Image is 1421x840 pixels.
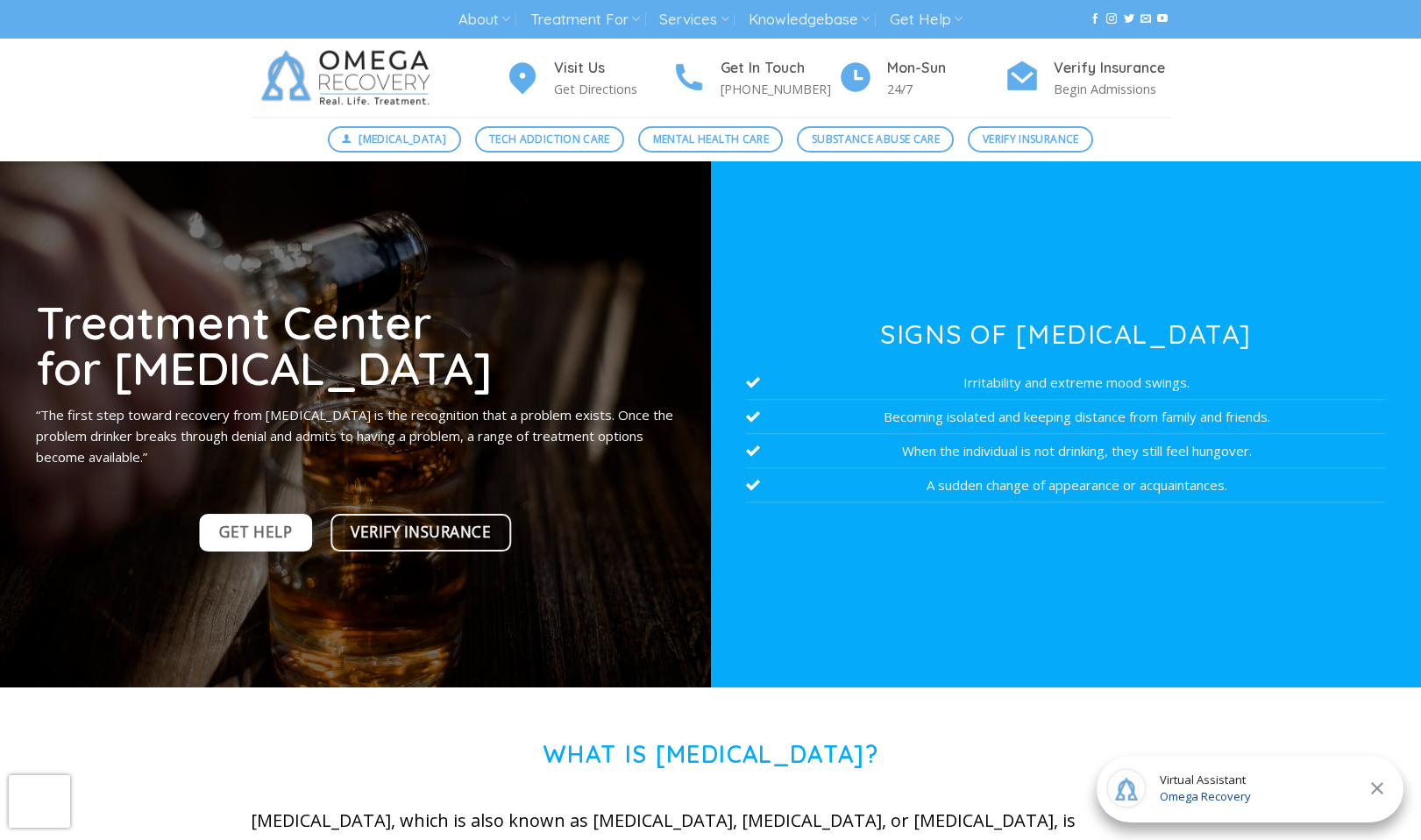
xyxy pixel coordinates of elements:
[887,57,1005,80] h4: Mon-Sun
[1054,79,1171,99] p: Begin Admissions
[359,131,446,147] span: [MEDICAL_DATA]
[1106,13,1117,25] a: Follow on Instagram
[554,57,671,80] h4: Visit Us
[251,740,1171,769] h1: What is [MEDICAL_DATA]?
[983,131,1079,147] span: Verify Insurance
[1157,13,1168,25] a: Follow on YouTube
[746,400,1385,434] li: Becoming isolated and keeping distance from family and friends.
[475,126,625,153] a: Tech Addiction Care
[330,514,511,552] a: Verify Insurance
[328,126,461,153] a: [MEDICAL_DATA]
[458,4,510,36] a: About
[968,126,1093,153] a: Verify Insurance
[746,468,1385,502] li: A sudden change of appearance or acquaintances.
[797,126,954,153] a: Substance Abuse Care
[671,57,838,100] a: Get In Touch [PHONE_NUMBER]
[1090,13,1100,25] a: Follow on Facebook
[653,131,769,147] span: Mental Health Care
[746,321,1385,347] h3: Signs of [MEDICAL_DATA]
[1005,57,1171,100] a: Verify Insurance Begin Admissions
[554,79,671,99] p: Get Directions
[721,57,838,80] h4: Get In Touch
[638,126,783,153] a: Mental Health Care
[1124,13,1134,25] a: Follow on Twitter
[746,434,1385,468] li: When the individual is not drinking, they still feel hungover.
[887,79,1005,99] p: 24/7
[812,131,940,147] span: Substance Abuse Care
[219,520,292,545] span: Get Help
[251,39,448,117] img: Omega Recovery
[36,404,675,467] p: “The first step toward recovery from [MEDICAL_DATA] is the recognition that a problem exists. Onc...
[505,57,671,100] a: Visit Us Get Directions
[659,4,728,36] a: Services
[200,514,313,552] a: Get Help
[746,366,1385,400] li: Irritability and extreme mood swings.
[721,79,838,99] p: [PHONE_NUMBER]
[1140,13,1151,25] a: Send us an email
[36,299,675,391] h1: Treatment Center for [MEDICAL_DATA]
[530,4,640,36] a: Treatment For
[489,131,610,147] span: Tech Addiction Care
[890,4,963,36] a: Get Help
[1054,57,1171,80] h4: Verify Insurance
[351,520,491,545] span: Verify Insurance
[749,4,870,36] a: Knowledgebase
